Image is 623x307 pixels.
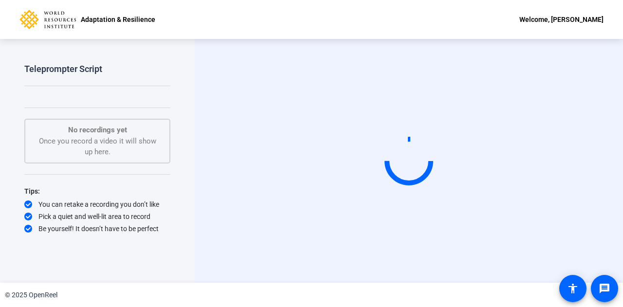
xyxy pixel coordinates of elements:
div: © 2025 OpenReel [5,290,57,300]
p: No recordings yet [35,125,160,136]
mat-icon: message [599,283,610,294]
img: OpenReel logo [19,10,76,29]
p: Adaptation & Resilience [81,14,155,25]
div: Be yourself! It doesn’t have to be perfect [24,224,170,234]
div: Once you record a video it will show up here. [35,125,160,158]
div: Welcome, [PERSON_NAME] [519,14,604,25]
div: Teleprompter Script [24,63,102,75]
mat-icon: accessibility [567,283,579,294]
div: Tips: [24,185,170,197]
div: You can retake a recording you don’t like [24,199,170,209]
div: Pick a quiet and well-lit area to record [24,212,170,221]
